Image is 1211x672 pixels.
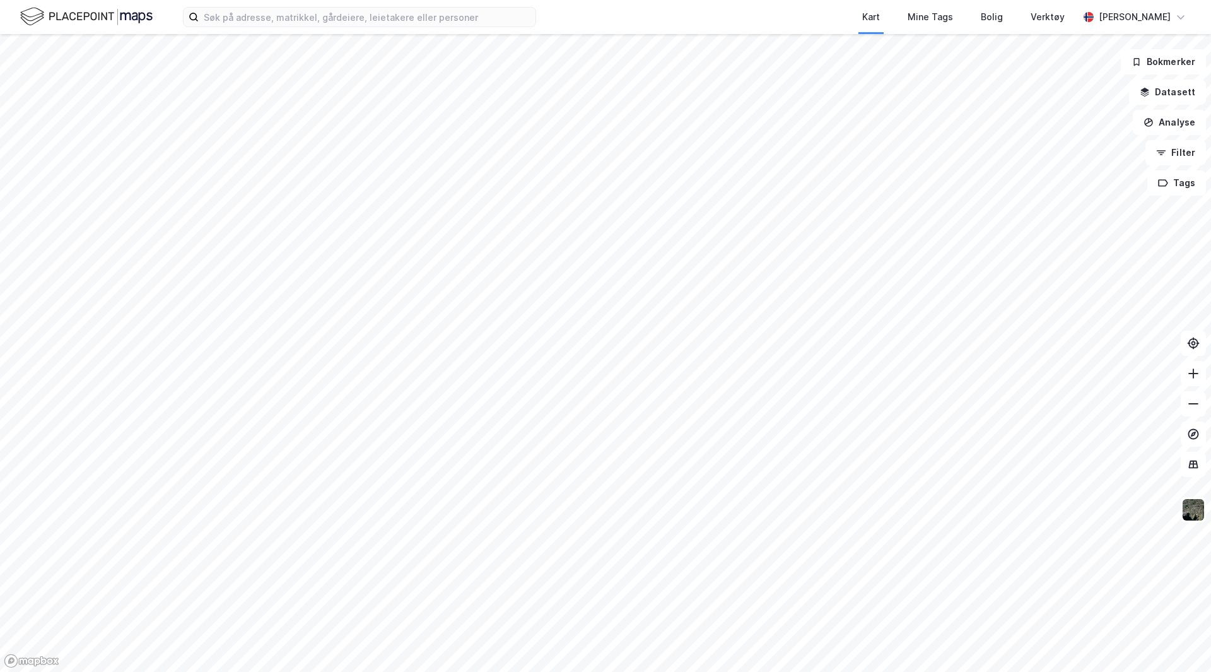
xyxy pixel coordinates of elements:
div: Verktøy [1031,9,1065,25]
input: Søk på adresse, matrikkel, gårdeiere, leietakere eller personer [199,8,535,27]
button: Datasett [1129,80,1206,105]
button: Tags [1147,170,1206,196]
iframe: Chat Widget [1148,611,1211,672]
button: Filter [1145,140,1206,165]
button: Bokmerker [1121,49,1206,74]
div: Mine Tags [908,9,953,25]
div: Kart [862,9,880,25]
button: Analyse [1133,110,1206,135]
img: logo.f888ab2527a4732fd821a326f86c7f29.svg [20,6,153,28]
div: Kontrollprogram for chat [1148,611,1211,672]
div: Bolig [981,9,1003,25]
a: Mapbox homepage [4,654,59,668]
img: 9k= [1181,498,1205,522]
div: [PERSON_NAME] [1099,9,1171,25]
